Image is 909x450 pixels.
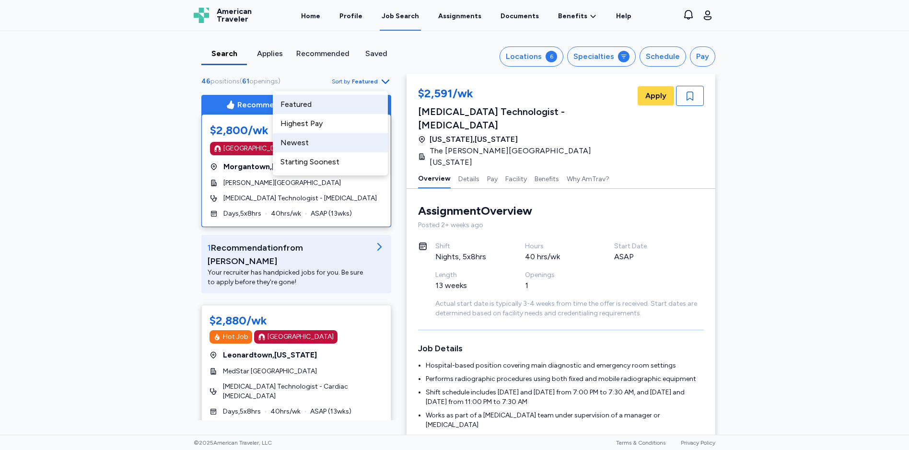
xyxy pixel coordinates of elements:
div: Starting Soonest [273,152,388,172]
div: Recommended [296,48,350,59]
span: [US_STATE] , [US_STATE] [430,134,518,145]
div: $2,800/wk [210,123,383,138]
span: 61 [242,77,249,85]
h3: Job Details [418,342,704,355]
div: [GEOGRAPHIC_DATA] [268,332,334,342]
div: Highest Pay [273,114,388,133]
div: 13 weeks [435,280,502,291]
div: Locations [506,51,542,62]
div: Actual start date is typically 3-4 weeks from time the offer is received. Start dates are determi... [435,299,704,318]
div: Posted 2+ weeks ago [418,220,704,230]
div: 1 [525,280,592,291]
span: Apply [645,90,666,102]
span: Days , 5 x 8 hrs [223,209,261,219]
div: Recommendation from [PERSON_NAME] [208,241,370,268]
span: Leonardtown , [US_STATE] [223,349,317,361]
button: Pay [487,168,498,188]
span: 40 hrs/wk [270,407,301,416]
a: Job Search [380,1,421,31]
span: Morgantown , [US_STATE] [223,161,315,173]
span: [MEDICAL_DATA] Technologist - [MEDICAL_DATA] [223,194,377,203]
button: Facility [505,168,527,188]
div: Newest [273,133,388,152]
div: Applies [251,48,289,59]
button: Pay [690,46,715,67]
div: 40 hrs/wk [525,251,592,263]
span: 46 [201,77,210,85]
span: Sort by [332,78,350,85]
div: $2,591/wk [418,86,636,103]
div: Search [205,48,243,59]
button: Details [458,168,479,188]
span: positions [210,77,240,85]
div: Start Date [614,242,681,251]
a: Benefits [558,12,597,21]
li: Shift schedule includes [DATE] and [DATE] from 7:00 PM to 7:30 AM, and [DATE] and [DATE] from 11:... [426,388,704,407]
span: Benefits [558,12,587,21]
span: American Traveler [217,8,252,23]
div: Featured [273,95,388,114]
span: The [PERSON_NAME][GEOGRAPHIC_DATA][US_STATE] [430,145,630,168]
div: ASAP [614,251,681,263]
div: [GEOGRAPHIC_DATA] [223,144,290,153]
span: Days , 5 x 8 hrs [223,407,261,416]
button: Specialties [567,46,636,67]
button: Schedule [640,46,686,67]
span: openings [249,77,278,85]
span: ASAP ( 13 wks) [310,407,351,416]
div: [MEDICAL_DATA] Technologist - [MEDICAL_DATA] [418,105,636,132]
span: Recommended by [PERSON_NAME] [237,99,367,111]
div: Openings [525,270,592,280]
li: Works as part of a [MEDICAL_DATA] team under supervision of a manager or [MEDICAL_DATA] [426,411,704,430]
div: $2,880/wk [210,313,267,328]
div: Schedule [646,51,680,62]
span: [MEDICAL_DATA] Technologist - Cardiac [MEDICAL_DATA] [223,382,383,401]
span: MedStar [GEOGRAPHIC_DATA] [223,367,317,376]
img: Logo [194,8,209,23]
button: Why AmTrav? [567,168,609,188]
button: Benefits [535,168,559,188]
div: Length [435,270,502,280]
div: Hours [525,242,592,251]
div: Hot Job [223,332,248,342]
span: [PERSON_NAME][GEOGRAPHIC_DATA] [223,178,341,188]
a: Terms & Conditions [616,439,665,446]
li: Performs radiographic procedures using both fixed and mobile radiographic equipment [426,374,704,384]
div: 6 [546,51,557,62]
div: Specialties [573,51,614,62]
div: Pay [696,51,709,62]
button: Apply [638,86,674,105]
span: ASAP ( 13 wks) [311,209,352,219]
button: Sort byFeatured [332,76,391,87]
button: Locations6 [500,46,563,67]
span: © 2025 American Traveler, LLC [194,439,272,447]
span: 1 [208,242,211,253]
div: Your recruiter has handpicked jobs for you. Be sure to apply before they're gone! [208,268,370,287]
button: Overview [418,168,451,188]
span: 40 hrs/wk [271,209,301,219]
div: Job Search [382,12,419,21]
div: Assignment Overview [418,203,532,219]
li: Hospital-based position covering main diagnostic and emergency room settings [426,361,704,370]
a: Privacy Policy [681,439,715,446]
div: Nights, 5x8hrs [435,251,502,263]
div: ( ) [201,77,284,86]
div: Saved [357,48,395,59]
div: Shift [435,242,502,251]
span: Featured [352,78,378,85]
